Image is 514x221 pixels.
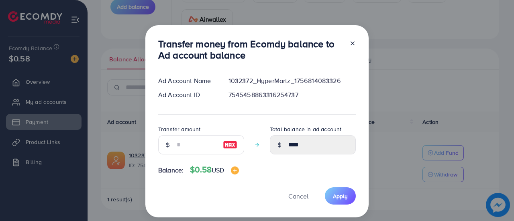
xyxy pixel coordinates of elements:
h3: Transfer money from Ecomdy balance to Ad account balance [158,38,343,61]
label: Total balance in ad account [270,125,341,133]
span: Cancel [288,192,308,201]
h4: $0.58 [190,165,239,175]
button: Cancel [278,187,318,205]
div: 7545458863316254737 [222,90,362,99]
img: image [231,166,239,174]
span: Balance: [158,166,184,175]
img: image [223,140,237,150]
span: USD [212,166,224,174]
label: Transfer amount [158,125,200,133]
button: Apply [325,187,356,205]
div: Ad Account ID [152,90,222,99]
div: 1032372_HyperMartz_1756814083326 [222,76,362,85]
div: Ad Account Name [152,76,222,85]
span: Apply [333,192,348,200]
